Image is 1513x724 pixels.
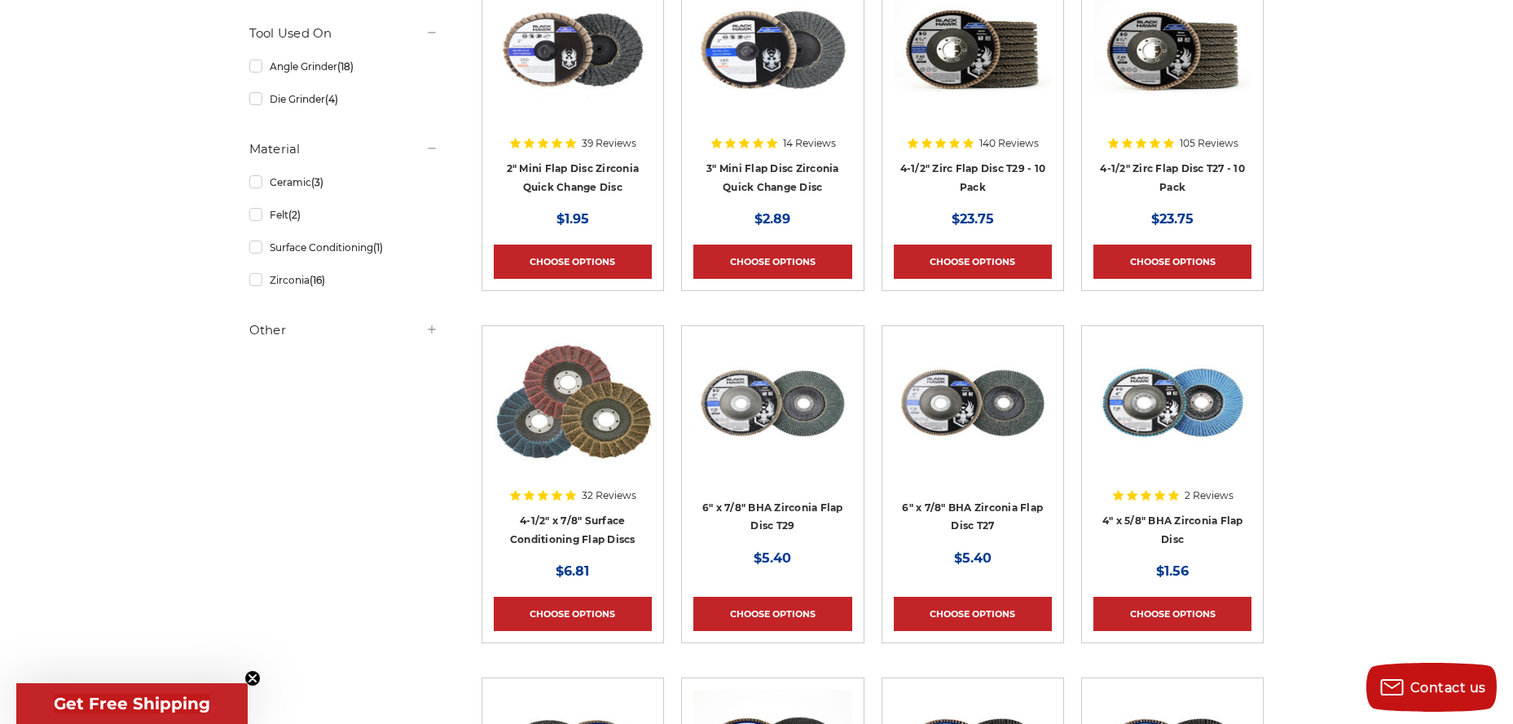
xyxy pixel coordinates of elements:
button: Close teaser [244,670,261,686]
span: $5.40 [954,550,992,566]
a: Angle Grinder [249,52,438,81]
div: Get Free ShippingClose teaser [16,683,248,724]
a: Choose Options [494,597,652,631]
a: Choose Options [894,597,1052,631]
span: (2) [288,209,301,221]
img: 4-inch BHA Zirconia flap disc with 40 grit designed for aggressive metal sanding and grinding [1093,338,1251,468]
a: Ceramic [249,168,438,196]
span: (16) [310,274,325,286]
h5: Other [249,320,438,340]
h5: Tool Used On [249,24,438,43]
span: $2.89 [754,211,790,227]
span: (3) [311,176,323,188]
span: $23.75 [1151,211,1194,227]
a: 4-inch BHA Zirconia flap disc with 40 grit designed for aggressive metal sanding and grinding [1093,338,1251,546]
a: Scotch brite flap discs [494,338,652,546]
span: $23.75 [952,211,994,227]
a: Zirconia [249,266,438,294]
a: Choose Options [693,597,851,631]
img: Scotch brite flap discs [494,338,652,468]
a: Black Hawk 6 inch T29 coarse flap discs, 36 grit for efficient material removal [693,338,851,546]
span: $1.56 [1156,563,1189,579]
a: Choose Options [494,245,652,279]
a: Choose Options [693,245,851,279]
a: Felt [249,201,438,229]
a: Choose Options [1093,597,1251,631]
span: $1.95 [556,211,589,227]
span: (4) [325,93,338,105]
h5: Material [249,139,438,159]
a: Choose Options [1093,245,1251,279]
a: Coarse 36 grit BHA Zirconia flap disc, 6-inch, flat T27 for aggressive material removal [894,338,1052,546]
span: Contact us [1410,680,1486,695]
a: Die Grinder [249,85,438,113]
span: Get Free Shipping [54,694,210,713]
a: Choose Options [894,245,1052,279]
a: Surface Conditioning [249,233,438,262]
img: Black Hawk 6 inch T29 coarse flap discs, 36 grit for efficient material removal [693,338,851,468]
button: Contact us [1366,663,1497,712]
span: (18) [337,60,354,73]
span: $5.40 [754,550,791,566]
img: Coarse 36 grit BHA Zirconia flap disc, 6-inch, flat T27 for aggressive material removal [894,338,1052,468]
span: (1) [373,241,383,254]
span: $6.81 [556,563,589,579]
